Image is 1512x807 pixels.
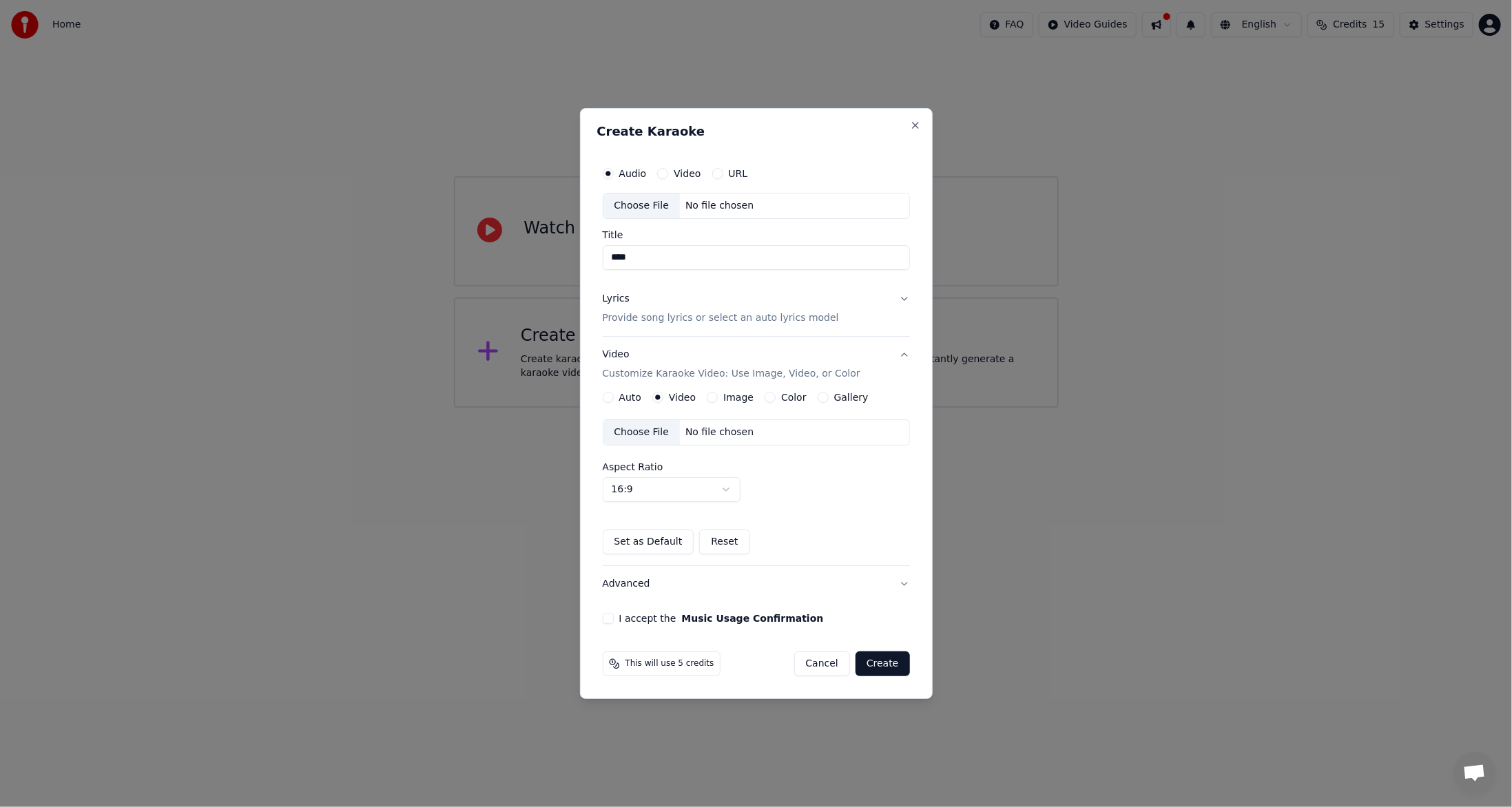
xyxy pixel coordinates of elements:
[680,426,759,439] div: No file chosen
[781,392,807,402] label: Color
[681,614,823,623] button: I accept the
[625,658,714,669] span: This will use 5 credits
[603,392,910,565] div: VideoCustomize Karaoke Video: Use Image, Video, or Color
[603,281,910,336] button: LyricsProvide song lyrics or select an auto lyrics model
[729,169,748,178] label: URL
[699,530,749,554] button: Reset
[597,125,915,138] h2: Create Karaoke
[674,169,701,178] label: Video
[603,462,910,472] label: Aspect Ratio
[603,311,839,325] p: Provide song lyrics or select an auto lyrics model
[603,348,860,381] div: Video
[619,614,824,623] label: I accept the
[856,651,910,676] button: Create
[603,230,910,240] label: Title
[680,199,759,213] div: No file chosen
[603,337,910,392] button: VideoCustomize Karaoke Video: Use Image, Video, or Color
[603,420,681,445] div: Choose File
[794,651,850,676] button: Cancel
[603,566,910,602] button: Advanced
[619,169,647,178] label: Audio
[603,292,630,306] div: Lyrics
[603,530,694,554] button: Set as Default
[834,392,869,402] label: Gallery
[603,193,681,218] div: Choose File
[723,392,754,402] label: Image
[669,392,696,402] label: Video
[619,392,642,402] label: Auto
[603,367,860,381] p: Customize Karaoke Video: Use Image, Video, or Color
